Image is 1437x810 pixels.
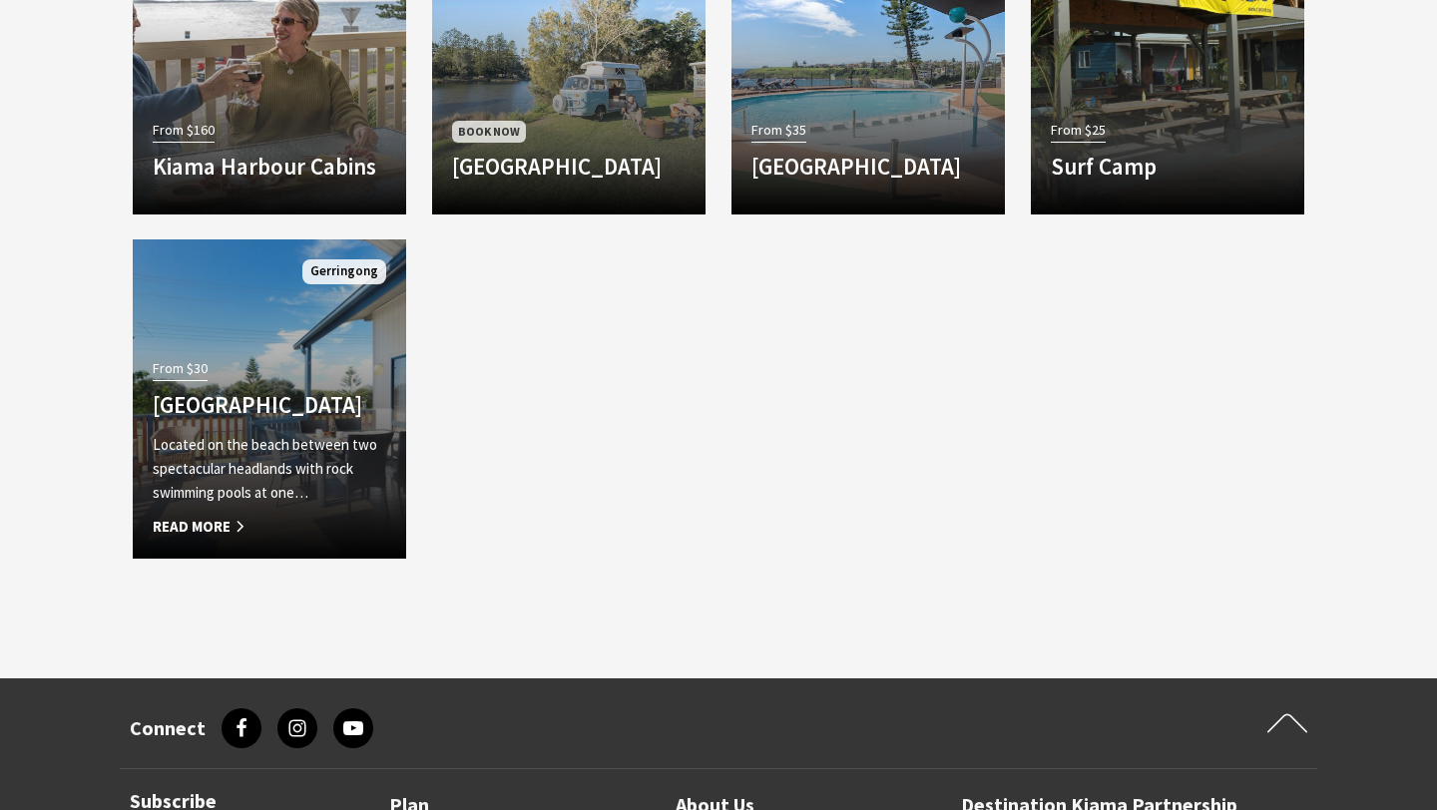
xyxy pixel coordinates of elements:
[153,515,386,539] span: Read More
[133,239,406,559] a: From $30 [GEOGRAPHIC_DATA] Located on the beach between two spectacular headlands with rock swimm...
[153,433,386,505] p: Located on the beach between two spectacular headlands with rock swimming pools at one…
[153,119,215,142] span: From $160
[452,153,686,181] h4: [GEOGRAPHIC_DATA]
[153,357,208,380] span: From $30
[302,259,386,284] span: Gerringong
[1051,153,1284,181] h4: Surf Camp
[452,121,526,142] span: Book Now
[751,153,985,181] h4: [GEOGRAPHIC_DATA]
[1051,119,1106,142] span: From $25
[130,716,206,740] h3: Connect
[153,391,386,419] h4: [GEOGRAPHIC_DATA]
[153,153,386,181] h4: Kiama Harbour Cabins
[751,119,806,142] span: From $35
